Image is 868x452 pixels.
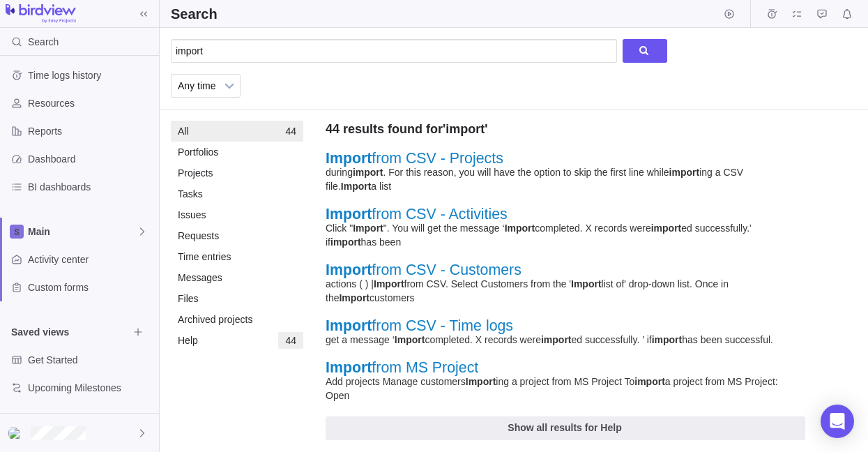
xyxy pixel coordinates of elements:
strong: Import [326,317,372,334]
img: logo [6,4,76,24]
a: Time logs [762,10,782,22]
div: Projects [178,163,213,183]
span: Dashboard [28,152,153,166]
span: Saved views [11,325,128,339]
a: Notifications [837,10,857,22]
strong: Import [326,262,372,278]
strong: Import [505,223,535,234]
div: during . For this reason, you will have the option to skip the first line while ing a CSV file. a... [326,165,779,193]
div: Requests [178,225,219,246]
div: Messages [178,267,222,288]
span: ' ' [326,122,488,136]
strong: Import [341,181,372,192]
strong: Import [466,376,496,387]
span: Reports [28,124,153,138]
span: Time logs history [28,68,153,82]
a: Importfrom CSV - Projects [326,150,503,167]
h2: Search [171,4,218,24]
a: Approval requests [812,10,832,22]
span: Activity center [28,253,153,266]
div: Tasks [178,183,203,204]
strong: import [669,167,700,178]
a: My assignments [787,10,807,22]
strong: Import [353,223,383,234]
div: Open Intercom Messenger [821,405,854,438]
strong: import [652,334,683,345]
div: Archived projects [178,309,252,330]
span: Custom forms [28,280,153,294]
strong: 44 results found for [326,122,443,136]
div: All [178,121,189,142]
span: Get Started [28,353,153,367]
a: Importfrom CSV - Activities [326,206,508,223]
a: Importfrom MS Project [326,359,478,376]
span: Any time [178,75,215,97]
strong: Import [339,292,370,303]
span: Time logs [762,4,782,24]
strong: import [541,334,572,345]
div: Portfolios [178,142,218,163]
span: My assignments [787,4,807,24]
div: Chris Savage [8,425,25,442]
div: Issues [178,204,206,225]
span: Approval requests [812,4,832,24]
div: Files [178,288,199,309]
span: Notifications [837,4,857,24]
strong: Import [571,278,602,289]
span: Resources [28,96,153,110]
strong: import [353,167,383,178]
div: 44 [278,332,303,349]
strong: import [330,236,361,248]
span: Main [28,225,137,239]
div: Click " ". You will get the message ‘ completed. X records were ed successfully.' if has been [326,221,779,249]
strong: Import [395,334,425,345]
span: Upcoming Milestones [28,381,153,395]
div: 44 [278,123,303,140]
a: Importfrom CSV - Time logs [326,317,513,334]
a: Importfrom CSV - Customers [326,262,521,278]
span: Browse views [128,322,148,342]
div: actions ( ) | from CSV. Select Customers from the ' list of' drop-down list. Once in the customers [326,277,779,305]
div: Help [178,330,198,351]
span: Show all results for Help [508,422,621,433]
strong: import [446,122,485,136]
div: get a message ‘ completed. X records were ed successfully. ’ if has been successful. [326,333,779,347]
div: Add projects Manage customers ing a project from MS Project To a project from MS Project: Open [326,375,779,402]
div: Time entries [178,246,231,267]
span: Search [28,35,59,49]
strong: Import [374,278,404,289]
img: Show [8,428,25,439]
strong: Import [326,150,372,167]
strong: import [651,223,682,234]
span: BI dashboards [28,180,153,194]
strong: import [634,376,665,387]
strong: Import [326,206,372,223]
strong: Import [326,359,372,376]
span: Start timer [719,4,739,24]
